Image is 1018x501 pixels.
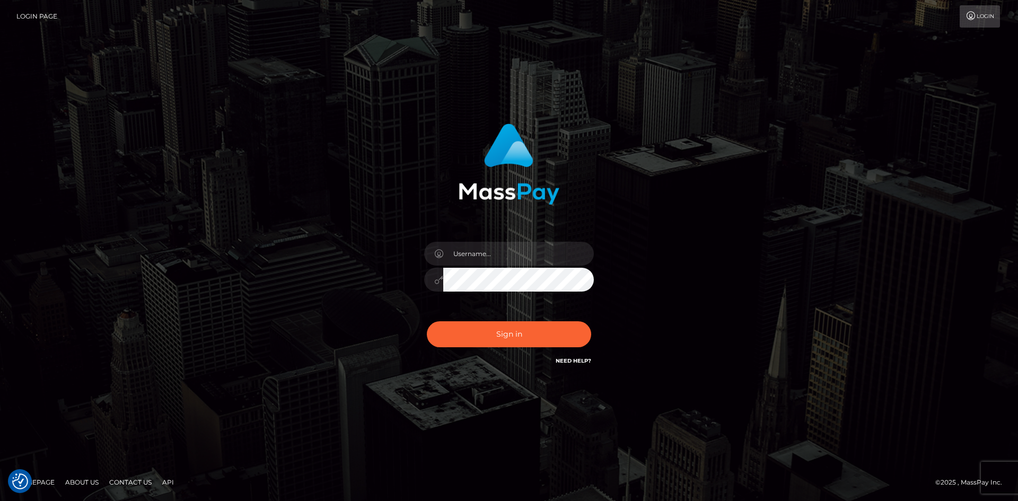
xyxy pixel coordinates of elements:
[960,5,1000,28] a: Login
[427,321,591,347] button: Sign in
[459,124,559,205] img: MassPay Login
[105,474,156,490] a: Contact Us
[556,357,591,364] a: Need Help?
[935,477,1010,488] div: © 2025 , MassPay Inc.
[61,474,103,490] a: About Us
[158,474,178,490] a: API
[12,473,28,489] img: Revisit consent button
[12,474,59,490] a: Homepage
[443,242,594,266] input: Username...
[16,5,57,28] a: Login Page
[12,473,28,489] button: Consent Preferences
